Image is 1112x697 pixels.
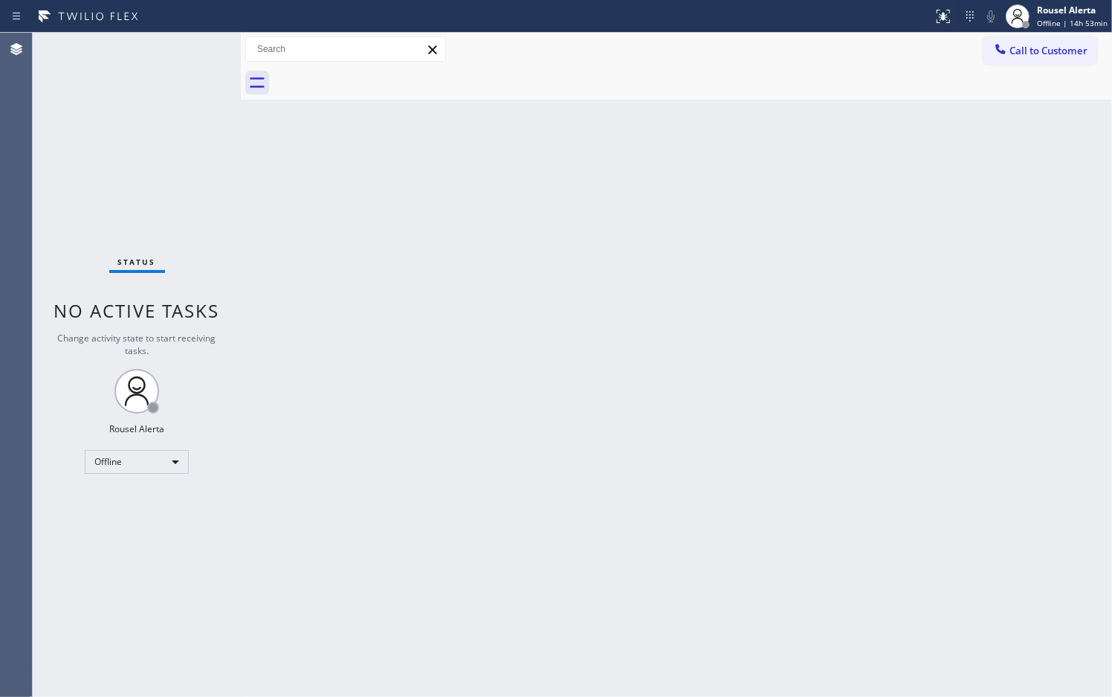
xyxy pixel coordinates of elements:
div: Rousel Alerta [1037,4,1108,16]
button: Mute [980,6,1001,27]
span: Status [118,257,156,267]
span: No active tasks [54,298,220,323]
div: Rousel Alerta [109,423,164,435]
span: Offline | 14h 53min [1037,18,1108,28]
span: Call to Customer [1009,44,1087,57]
button: Call to Customer [983,36,1097,65]
div: Offline [85,450,189,474]
input: Search [246,37,445,61]
span: Change activity state to start receiving tasks. [58,332,216,357]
